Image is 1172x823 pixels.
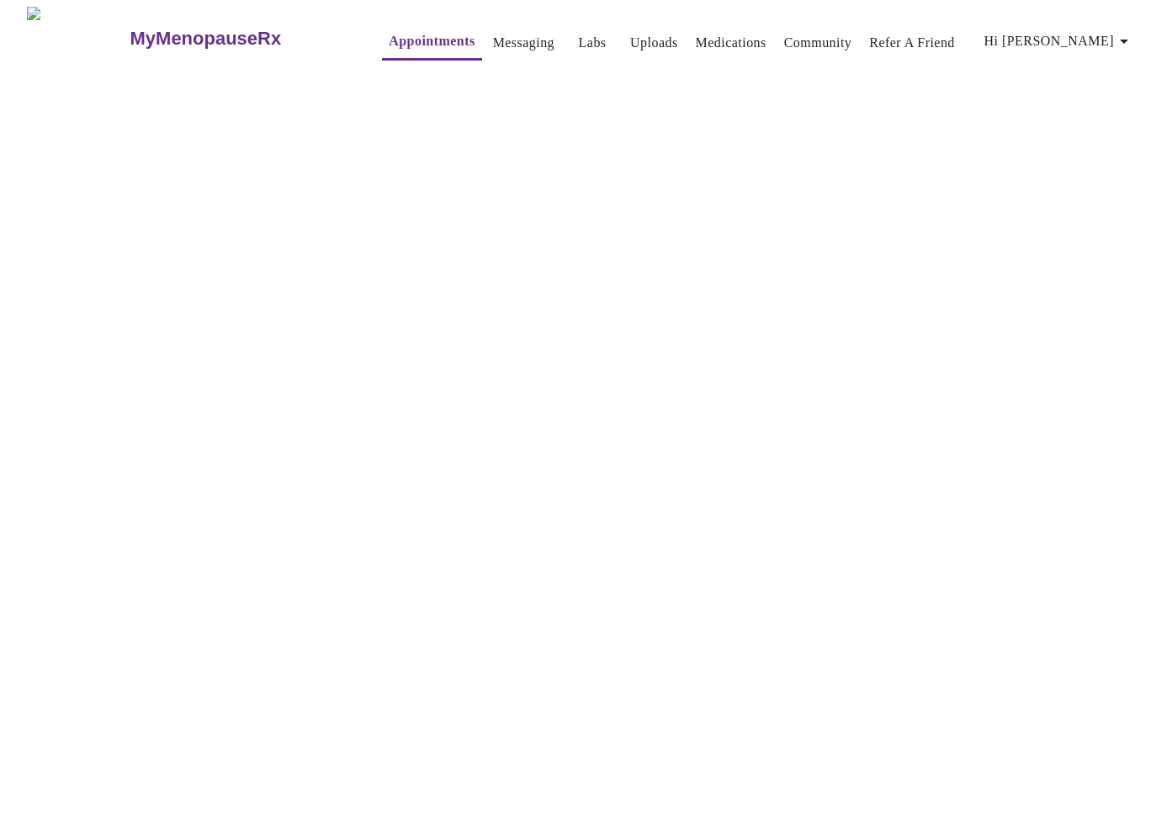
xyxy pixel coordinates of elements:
button: Medications [689,26,773,60]
button: Refer a Friend [862,26,962,60]
button: Messaging [486,26,561,60]
img: MyMenopauseRx Logo [27,7,128,70]
h3: MyMenopauseRx [130,28,282,50]
button: Labs [565,26,619,60]
a: Refer a Friend [869,31,955,55]
a: Community [784,31,852,55]
a: Uploads [630,31,678,55]
a: Medications [696,31,766,55]
a: MyMenopauseRx [128,9,348,68]
button: Hi [PERSON_NAME] [978,24,1141,58]
button: Uploads [623,26,685,60]
a: Appointments [389,29,475,53]
a: Messaging [493,31,554,55]
a: Labs [579,31,607,55]
button: Community [777,26,859,60]
button: Appointments [382,24,481,61]
span: Hi [PERSON_NAME] [984,29,1134,53]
